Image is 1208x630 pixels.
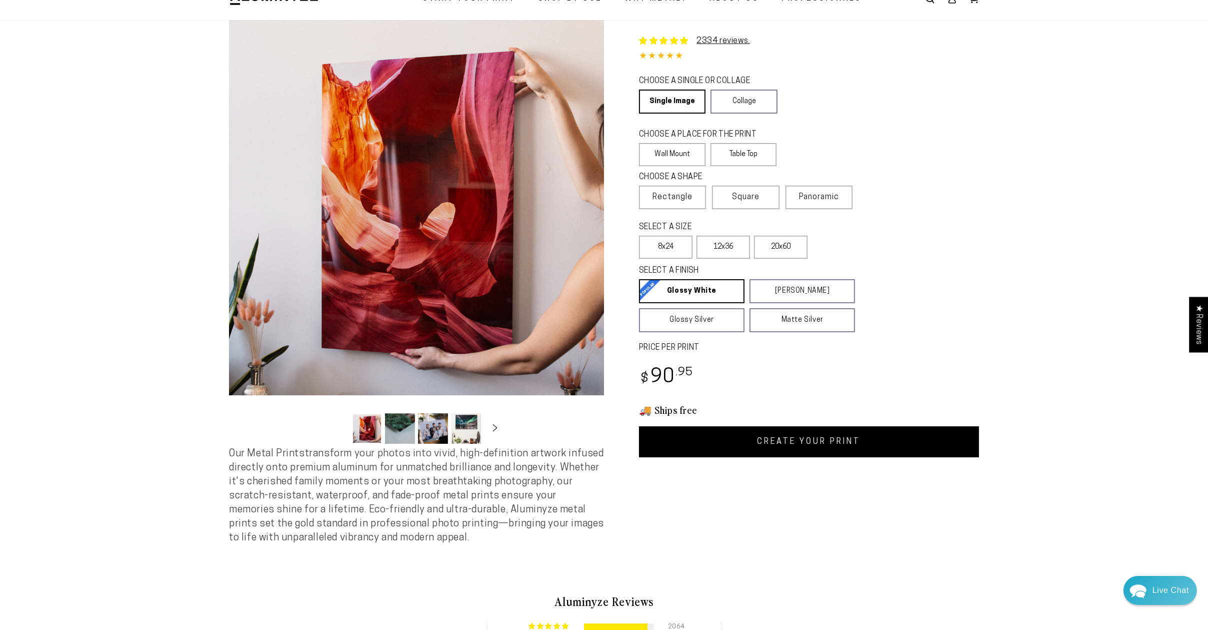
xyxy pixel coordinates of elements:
[312,593,896,610] h2: Aluminyze Reviews
[1152,576,1189,605] div: Contact Us Directly
[639,368,693,387] bdi: 90
[385,413,415,444] button: Load image 2 in gallery view
[639,143,705,166] label: Wall Mount
[639,308,744,332] a: Glossy Silver
[639,50,979,64] div: 4.85 out of 5.0 stars
[652,191,692,203] span: Rectangle
[639,342,979,354] label: PRICE PER PRINT
[696,236,750,259] label: 12x36
[639,279,744,303] a: Glossy White
[352,413,382,444] button: Load image 1 in gallery view
[639,426,979,457] a: CREATE YOUR PRINT
[484,417,506,439] button: Slide right
[1189,297,1208,352] div: Click to open Judge.me floating reviews tab
[639,236,692,259] label: 8x24
[710,90,777,114] a: Collage
[732,191,759,203] span: Square
[749,308,855,332] a: Matte Silver
[327,417,349,439] button: Slide left
[639,76,768,87] legend: CHOOSE A SINGLE OR COLLAGE
[799,193,839,201] span: Panoramic
[639,265,831,277] legend: SELECT A FINISH
[639,90,705,114] a: Single Image
[639,129,767,141] legend: CHOOSE A PLACE FOR THE PRINT
[696,37,750,45] a: 2334 reviews.
[639,172,769,183] legend: CHOOSE A SHAPE
[754,236,807,259] label: 20x60
[229,20,604,447] media-gallery: Gallery Viewer
[451,413,481,444] button: Load image 4 in gallery view
[749,279,855,303] a: [PERSON_NAME]
[639,222,774,233] legend: SELECT A SIZE
[1123,576,1197,605] div: Chat widget toggle
[640,372,649,386] span: $
[710,143,777,166] label: Table Top
[639,403,979,416] h3: 🚚 Ships free
[418,413,448,444] button: Load image 3 in gallery view
[229,449,604,543] span: Our Metal Prints transform your photos into vivid, high-definition artwork infused directly onto ...
[675,367,693,378] sup: .95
